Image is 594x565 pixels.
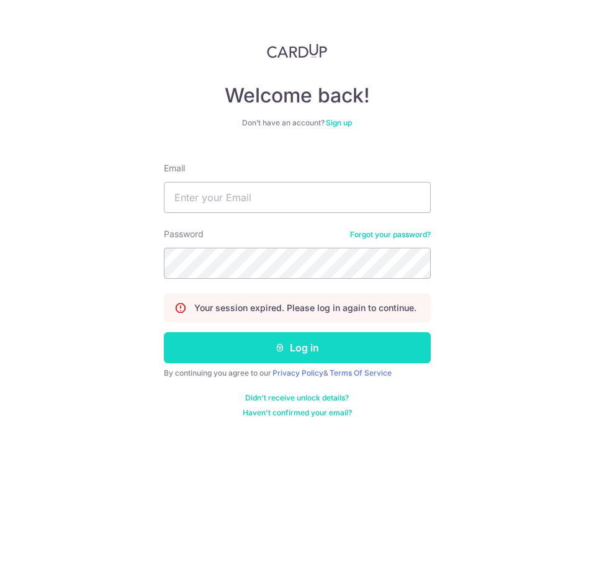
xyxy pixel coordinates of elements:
p: Your session expired. Please log in again to continue. [194,302,416,314]
a: Terms Of Service [330,368,392,377]
a: Forgot your password? [350,230,431,240]
img: CardUp Logo [267,43,328,58]
label: Email [164,162,185,174]
a: Haven't confirmed your email? [243,408,352,418]
div: Don’t have an account? [164,118,431,128]
a: Sign up [326,118,352,127]
input: Enter your Email [164,182,431,213]
label: Password [164,228,204,240]
button: Log in [164,332,431,363]
a: Privacy Policy [272,368,323,377]
h4: Welcome back! [164,83,431,108]
div: By continuing you agree to our & [164,368,431,378]
a: Didn't receive unlock details? [245,393,349,403]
